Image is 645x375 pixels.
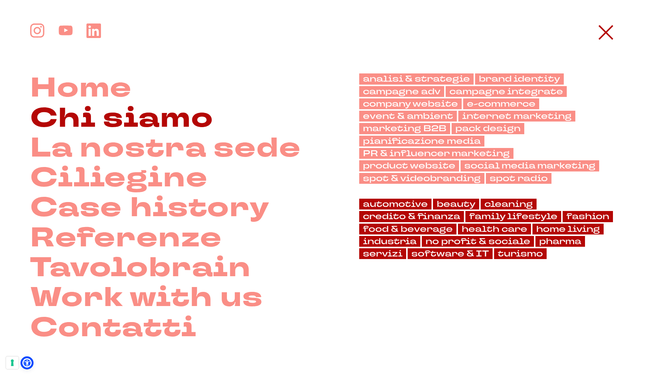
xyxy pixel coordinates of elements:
a: pianificazione media [359,136,484,146]
a: industria [359,236,420,247]
a: event & ambient [359,111,457,122]
a: family lifestyle [465,211,561,222]
a: servizi [359,248,406,259]
a: Work with us [30,283,263,313]
a: fashion [563,211,613,222]
a: Ciliegine [30,163,208,193]
a: food & beverage [359,224,456,234]
a: brand identity [475,73,564,84]
a: software & IT [408,248,493,259]
a: Chi siamo [30,104,213,133]
a: home living [532,224,604,234]
a: automotive [359,199,431,209]
a: marketing B2B [359,123,450,134]
a: pack design [452,123,524,134]
a: spot radio [486,173,551,184]
a: cleaning [481,199,537,209]
a: Case history [30,193,270,223]
a: pharma [535,236,585,247]
a: product website [359,160,459,171]
a: campagne integrate [446,86,567,97]
a: e-commerce [463,98,539,109]
a: health care [458,224,531,234]
a: campagne adv [359,86,444,97]
a: Contatti [30,313,197,343]
a: analisi & strategie [359,73,474,84]
a: social media marketing [461,160,599,171]
a: credito & finanza [359,211,464,222]
a: spot & videobranding [359,173,484,184]
a: Tavolobrain [30,253,251,283]
a: La nostra sede [30,133,301,163]
a: Home [30,73,132,103]
a: Referenze [30,223,222,253]
a: PR & influencer marketing [359,148,513,159]
a: internet marketing [458,111,575,122]
button: Le tue preferenze relative al consenso per le tecnologie di tracciamento [6,356,19,369]
a: company website [359,98,462,109]
a: beauty [433,199,479,209]
a: turismo [494,248,547,259]
a: no profit & sociale [422,236,534,247]
a: Open Accessibility Menu [22,358,32,368]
